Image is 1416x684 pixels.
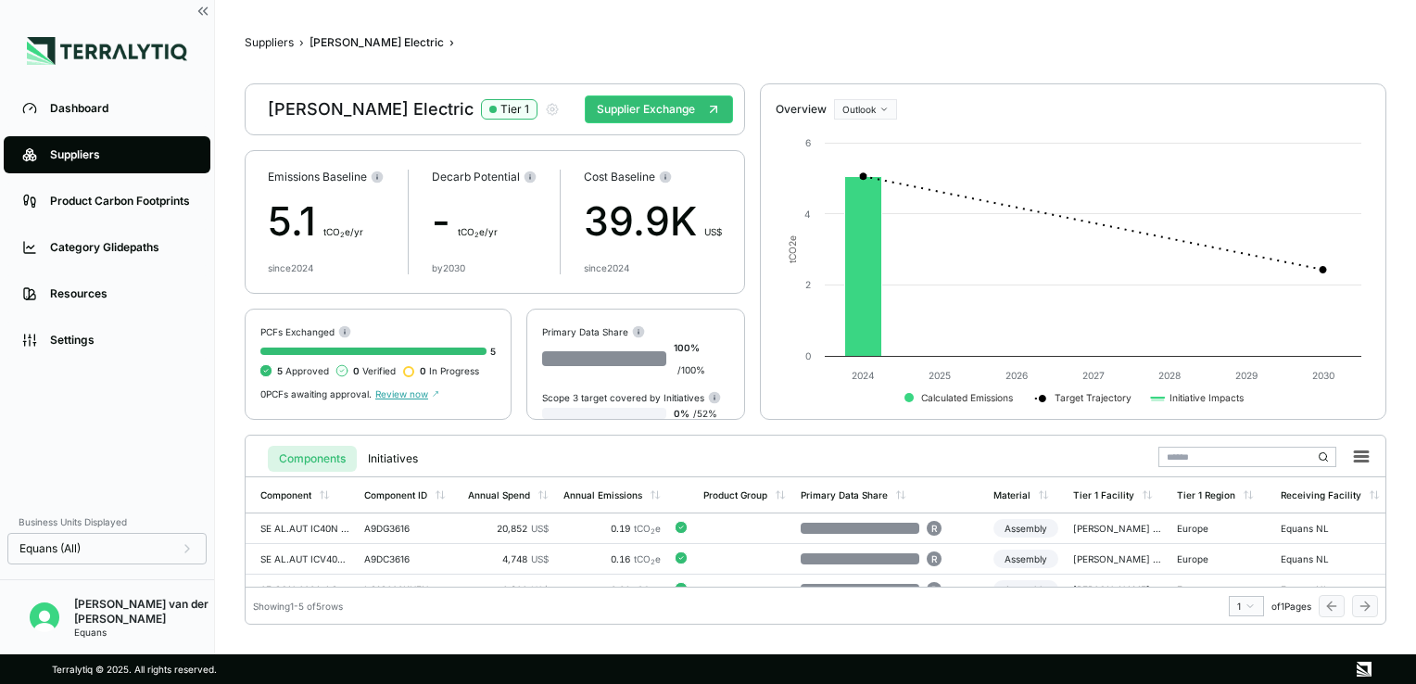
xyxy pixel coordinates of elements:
div: [PERSON_NAME] Electric - EU [1073,553,1162,564]
div: 20,852 [468,523,549,534]
div: [PERSON_NAME] Electric [310,35,444,50]
span: 5 [490,346,496,357]
div: by 2030 [432,262,465,273]
div: Equans NL [1281,523,1370,534]
div: Dashboard [50,101,192,116]
text: 2030 [1312,370,1334,381]
span: t CO e/yr [458,226,498,237]
span: US$ [704,226,722,237]
div: Annual Emissions [563,489,642,500]
text: 2 [805,279,811,290]
div: 5.1 [268,192,384,251]
div: SE CON 630A AC3 3P ST 100-250V [260,584,349,595]
div: Overview [776,102,827,117]
div: 0.06 [563,584,661,595]
img: Iris van der Harst [30,602,59,632]
div: Assembly [993,580,1058,599]
div: [PERSON_NAME] Electric - EU [1073,523,1162,534]
span: 5 [277,365,283,376]
span: R [931,584,937,595]
div: Equans NL [1281,553,1370,564]
span: › [449,35,454,50]
text: tCO e [787,235,798,263]
div: Annual Spend [468,489,530,500]
div: - [432,192,537,251]
div: Tier 1 [500,102,529,117]
span: › [299,35,304,50]
div: Resources [50,286,192,301]
button: Open user button [22,595,67,640]
span: tCO e [634,523,661,534]
div: Product Group [703,489,767,500]
span: Review now [375,388,439,399]
img: Logo [27,37,187,65]
text: 2026 [1005,370,1028,381]
span: US$ [531,523,549,534]
div: 0.19 [563,523,661,534]
div: 3,983 [468,584,549,595]
div: Primary Data Share [801,489,888,500]
div: Product Carbon Footprints [50,194,192,209]
div: PCFs Exchanged [260,324,496,338]
sub: 2 [651,527,655,536]
div: Scope 3 target covered by Initiatives [542,390,721,404]
span: 0 [420,365,426,376]
text: 2025 [929,370,951,381]
text: Target Trajectory [1055,392,1132,404]
button: 1 [1229,596,1264,616]
text: Calculated Emissions [921,392,1013,403]
div: [PERSON_NAME] Electric - EU [1073,584,1162,595]
div: 0.16 [563,553,661,564]
span: tCO e [634,584,661,595]
span: 100 % [674,342,700,353]
text: 2029 [1235,370,1258,381]
div: Material [993,489,1030,500]
text: 0 [805,350,811,361]
div: since 2024 [268,262,313,273]
button: Suppliers [245,35,294,50]
div: SE AL.AUT ICV40N 1P+N 30MAA [260,553,349,564]
text: 6 [805,137,811,148]
div: SE AL.AUT IC40N 1P+N B16 30MAA [260,523,349,534]
text: 2028 [1158,370,1181,381]
text: 4 [804,209,811,220]
div: Category Glidepaths [50,240,192,255]
div: Europe [1177,523,1266,534]
div: Component [260,489,311,500]
div: Suppliers [50,147,192,162]
span: / 100 % [677,364,705,375]
div: 1 [1237,601,1256,612]
span: tCO e [634,553,661,564]
div: 4,748 [468,553,549,564]
div: Assembly [993,550,1058,568]
div: Receiving Facility [1281,489,1361,500]
div: A9DC3616 [364,553,453,564]
span: In Progress [420,365,479,376]
button: Components [268,446,357,472]
div: Decarb Potential [432,170,537,184]
div: Tier 1 Region [1177,489,1235,500]
div: Business Units Displayed [7,511,207,533]
span: Verified [353,365,396,376]
span: Equans (All) [19,541,81,556]
button: Initiatives [357,446,429,472]
sub: 2 [340,231,345,239]
span: R [931,523,937,534]
text: 2024 [852,370,875,381]
span: of 1 Pages [1271,601,1311,612]
div: A9DG3616 [364,523,453,534]
span: 0 PCFs awaiting approval. [260,388,372,399]
div: Cost Baseline [584,170,722,184]
button: Supplier Exchange [585,95,733,123]
span: / 52 % [693,408,717,419]
div: LC1G630KUEN [364,584,453,595]
span: t CO e/yr [323,226,363,237]
span: US$ [531,553,549,564]
div: [PERSON_NAME] van der [PERSON_NAME] [74,597,214,627]
tspan: 2 [787,241,798,247]
span: Approved [277,365,329,376]
span: R [931,553,937,564]
div: Europe [1177,584,1266,595]
span: 0 [353,365,360,376]
sub: 2 [651,558,655,566]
